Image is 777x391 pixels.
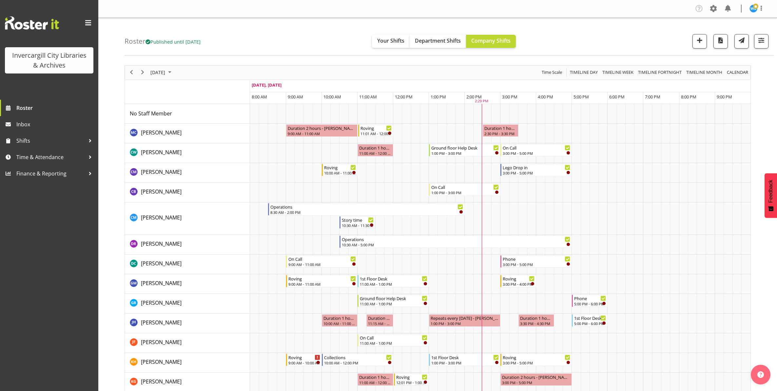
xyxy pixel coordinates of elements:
[717,94,732,100] span: 9:00 PM
[141,240,182,247] span: [PERSON_NAME]
[431,151,499,156] div: 1:00 PM - 3:00 PM
[141,319,182,326] a: [PERSON_NAME]
[500,373,572,386] div: Katie Greene"s event - Duration 2 hours - Katie Greene Begin From Wednesday, October 8, 2025 at 3...
[394,373,429,386] div: Katie Greene"s event - Roving Begin From Wednesday, October 8, 2025 at 12:01:00 PM GMT+13:00 Ends...
[288,131,356,136] div: 9:00 AM - 11:00 AM
[573,94,589,100] span: 5:00 PM
[484,125,517,131] div: Duration 1 hours - [PERSON_NAME]
[518,314,554,327] div: Jillian Hunter"s event - Duration 1 hours - Jillian Hunter Begin From Wednesday, October 8, 2025 ...
[359,144,392,151] div: Duration 1 hours - [PERSON_NAME]
[252,82,282,88] span: [DATE], [DATE]
[368,315,392,321] div: Duration 0 hours - [PERSON_NAME]
[270,203,463,210] div: Operations
[11,51,87,70] div: Invercargill City Libraries & Archives
[288,281,356,287] div: 9:00 AM - 11:00 AM
[137,66,148,79] div: next period
[141,279,182,287] span: [PERSON_NAME]
[322,314,358,327] div: Jillian Hunter"s event - Duration 1 hours - Jillian Hunter Begin From Wednesday, October 8, 2025 ...
[360,295,427,301] div: Ground floor Help Desk
[637,68,682,76] span: Timeline Fortnight
[601,68,635,76] button: Timeline Week
[324,360,392,365] div: 10:00 AM - 12:00 PM
[149,68,174,76] button: October 2025
[141,214,182,221] span: [PERSON_NAME]
[368,321,392,326] div: 11:15 AM - 12:00 PM
[372,35,410,48] button: Your Shifts
[323,315,356,321] div: Duration 1 hours - [PERSON_NAME]
[366,314,393,327] div: Jillian Hunter"s event - Duration 0 hours - Jillian Hunter Begin From Wednesday, October 8, 2025 ...
[141,214,182,221] a: [PERSON_NAME]
[141,129,182,136] a: [PERSON_NAME]
[503,262,570,267] div: 3:00 PM - 5:00 PM
[141,260,182,267] span: [PERSON_NAME]
[569,68,598,76] span: Timeline Day
[125,235,250,255] td: Debra Robinson resource
[359,151,392,156] div: 11:00 AM - 12:00 PM
[429,354,500,366] div: Kaela Harley"s event - 1st Floor Desk Begin From Wednesday, October 8, 2025 at 1:00:00 PM GMT+13:...
[502,94,517,100] span: 3:00 PM
[572,295,608,307] div: Grace Roscoe-Squires"s event - Phone Begin From Wednesday, October 8, 2025 at 5:00:00 PM GMT+13:0...
[141,319,182,326] span: [PERSON_NAME]
[150,68,166,76] span: [DATE]
[16,136,85,146] span: Shifts
[141,168,182,175] span: [PERSON_NAME]
[360,125,392,131] div: Roving
[574,301,606,306] div: 5:00 PM - 6:00 PM
[686,68,723,76] span: Timeline Month
[342,216,374,223] div: Story time
[141,188,182,195] a: [PERSON_NAME]
[125,274,250,294] td: Gabriel McKay Smith resource
[130,110,172,117] span: No Staff Member
[466,35,516,48] button: Company Shifts
[288,125,356,131] div: Duration 2 hours - [PERSON_NAME]
[471,37,511,44] span: Company Shifts
[569,68,599,76] button: Timeline Day
[541,68,563,76] button: Time Scale
[358,334,429,346] div: Joanne Forbes"s event - On Call Begin From Wednesday, October 8, 2025 at 11:00:00 AM GMT+13:00 En...
[431,360,499,365] div: 1:00 PM - 3:00 PM
[503,360,570,365] div: 3:00 PM - 5:00 PM
[268,203,465,216] div: Cindy Mulrooney"s event - Operations Begin From Wednesday, October 8, 2025 at 8:30:00 AM GMT+13:0...
[323,94,341,100] span: 10:00 AM
[288,354,320,360] div: Roving
[360,275,427,282] div: 1st Floor Desk
[360,131,392,136] div: 11:01 AM - 12:00 PM
[475,98,488,104] div: 2:29 PM
[270,210,463,215] div: 8:30 AM - 2:00 PM
[757,371,764,378] img: help-xxl-2.png
[645,94,660,100] span: 7:00 PM
[713,34,728,49] button: Download a PDF of the roster for the current day
[358,124,393,137] div: Aurora Catu"s event - Roving Begin From Wednesday, October 8, 2025 at 11:01:00 AM GMT+13:00 Ends ...
[431,190,499,195] div: 1:00 PM - 3:00 PM
[574,295,606,301] div: Phone
[395,94,413,100] span: 12:00 PM
[342,236,570,242] div: Operations
[360,340,427,346] div: 11:00 AM - 1:00 PM
[726,68,749,76] button: Month
[125,333,250,353] td: Joanne Forbes resource
[396,374,427,380] div: Roving
[141,299,182,307] a: [PERSON_NAME]
[431,315,499,321] div: Repeats every [DATE] - [PERSON_NAME]
[125,37,201,45] h4: Roster
[500,144,572,156] div: Catherine Wilson"s event - On Call Begin From Wednesday, October 8, 2025 at 3:00:00 PM GMT+13:00 ...
[130,110,172,117] a: No Staff Member
[125,124,250,143] td: Aurora Catu resource
[431,184,499,190] div: On Call
[765,173,777,218] button: Feedback - Show survey
[500,164,572,176] div: Chamique Mamolo"s event - Lego Drop in Begin From Wednesday, October 8, 2025 at 3:00:00 PM GMT+13...
[768,180,774,203] span: Feedback
[141,129,182,136] span: [PERSON_NAME]
[125,255,250,274] td: Donald Cunningham resource
[503,256,570,262] div: Phone
[377,37,404,44] span: Your Shifts
[288,256,356,262] div: On Call
[288,262,356,267] div: 9:00 AM - 11:00 AM
[360,334,427,341] div: On Call
[16,103,95,113] span: Roster
[141,338,182,346] a: [PERSON_NAME]
[342,242,570,247] div: 10:30 AM - 5:00 PM
[429,183,500,196] div: Chris Broad"s event - On Call Begin From Wednesday, October 8, 2025 at 1:00:00 PM GMT+13:00 Ends ...
[637,68,683,76] button: Fortnight
[141,259,182,267] a: [PERSON_NAME]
